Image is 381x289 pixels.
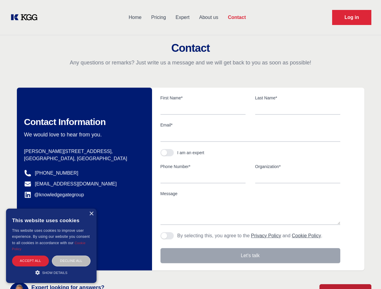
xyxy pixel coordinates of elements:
[12,241,86,251] a: Cookie Policy
[35,169,78,177] a: [PHONE_NUMBER]
[255,95,340,101] label: Last Name*
[12,228,90,245] span: This website uses cookies to improve user experience. By using our website you consent to all coo...
[24,131,142,138] p: We would love to hear from you.
[171,10,194,25] a: Expert
[35,180,117,188] a: [EMAIL_ADDRESS][DOMAIN_NAME]
[89,212,94,216] div: Close
[160,95,246,101] label: First Name*
[52,256,90,266] div: Decline all
[12,256,49,266] div: Accept all
[292,233,321,238] a: Cookie Policy
[24,148,142,155] p: [PERSON_NAME][STREET_ADDRESS],
[124,10,146,25] a: Home
[160,122,340,128] label: Email*
[351,260,381,289] iframe: Chat Widget
[24,191,84,198] a: @knowledgegategroup
[332,10,371,25] a: Request Demo
[146,10,171,25] a: Pricing
[12,269,90,275] div: Show details
[7,42,374,54] h2: Contact
[160,248,340,263] button: Let's talk
[12,213,90,228] div: This website uses cookies
[223,10,251,25] a: Contact
[251,233,281,238] a: Privacy Policy
[160,191,340,197] label: Message
[177,150,205,156] div: I am an expert
[177,232,322,239] p: By selecting this, you agree to the and .
[255,163,340,169] label: Organization*
[24,117,142,127] h2: Contact Information
[24,155,142,162] p: [GEOGRAPHIC_DATA], [GEOGRAPHIC_DATA]
[42,271,68,275] span: Show details
[160,163,246,169] label: Phone Number*
[10,13,42,22] a: KOL Knowledge Platform: Talk to Key External Experts (KEE)
[194,10,223,25] a: About us
[7,59,374,66] p: Any questions or remarks? Just write us a message and we will get back to you as soon as possible!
